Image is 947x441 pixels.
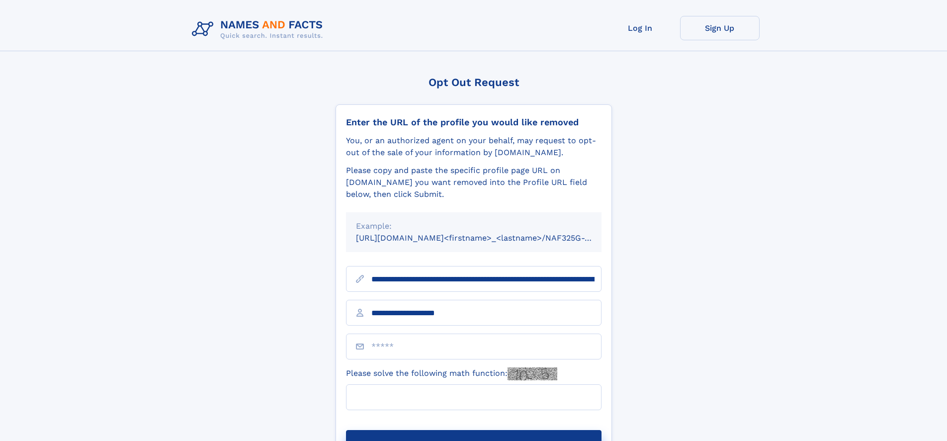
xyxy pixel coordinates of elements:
[680,16,760,40] a: Sign Up
[346,117,602,128] div: Enter the URL of the profile you would like removed
[356,220,592,232] div: Example:
[601,16,680,40] a: Log In
[346,135,602,159] div: You, or an authorized agent on your behalf, may request to opt-out of the sale of your informatio...
[356,233,620,243] small: [URL][DOMAIN_NAME]<firstname>_<lastname>/NAF325G-xxxxxxxx
[346,367,557,380] label: Please solve the following math function:
[346,165,602,200] div: Please copy and paste the specific profile page URL on [DOMAIN_NAME] you want removed into the Pr...
[336,76,612,88] div: Opt Out Request
[188,16,331,43] img: Logo Names and Facts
